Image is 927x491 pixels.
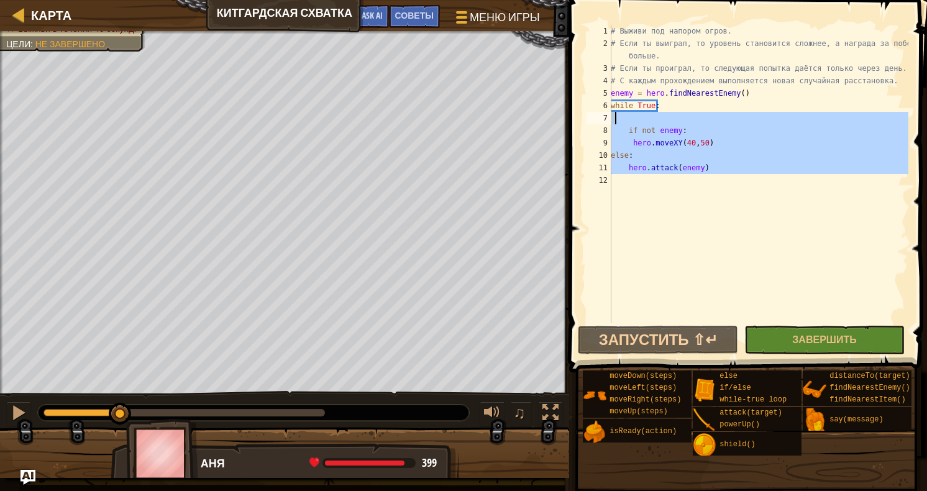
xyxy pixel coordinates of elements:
[578,326,738,354] button: Запустить ⇧↵
[587,149,611,162] div: 10
[719,408,782,417] span: attack(target)
[719,383,751,392] span: if/else
[513,403,526,422] span: ♫
[126,419,198,488] img: thang_avatar_frame.png
[587,75,611,87] div: 4
[31,7,71,24] span: Карта
[470,9,540,25] span: Меню игры
[587,174,611,186] div: 12
[395,9,434,21] span: Советы
[583,420,606,444] img: portrait.png
[355,5,389,28] button: Ask AI
[422,455,437,470] span: 399
[511,402,532,427] button: ♫
[587,25,611,37] div: 1
[829,383,910,392] span: findNearestEnemy()
[587,87,611,99] div: 5
[480,402,505,427] button: Регулировать громкость
[693,433,716,457] img: portrait.png
[30,39,35,49] span: :
[583,383,606,407] img: portrait.png
[803,378,826,402] img: portrait.png
[610,383,677,392] span: moveLeft(steps)
[610,372,677,380] span: moveDown(steps)
[201,456,446,472] div: Аня
[610,427,677,436] span: isReady(action)
[719,420,760,429] span: powerUp()
[587,37,611,62] div: 2
[21,470,35,485] button: Ask AI
[744,326,905,354] button: Завершить
[587,137,611,149] div: 9
[610,395,681,404] span: moveRight(steps)
[792,333,856,346] span: Завершить
[309,457,437,469] div: health: 399 / 441
[693,408,716,432] img: portrait.png
[829,372,910,380] span: distanceTo(target)
[446,5,547,34] button: Меню игры
[829,415,883,424] span: say(message)
[719,440,756,449] span: shield()
[362,9,383,21] span: Ask AI
[35,39,105,49] span: Не завершено
[538,402,563,427] button: Переключить полноэкранный режим
[829,395,905,404] span: findNearestItem()
[587,112,611,124] div: 7
[719,372,737,380] span: else
[803,408,826,432] img: portrait.png
[587,162,611,174] div: 11
[587,99,611,112] div: 6
[6,402,31,427] button: Ctrl + P: Pause
[693,378,716,402] img: portrait.png
[587,62,611,75] div: 3
[587,124,611,137] div: 8
[6,39,30,49] span: Цели
[719,395,787,404] span: while-true loop
[610,407,668,416] span: moveUp(steps)
[25,7,71,24] a: Карта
